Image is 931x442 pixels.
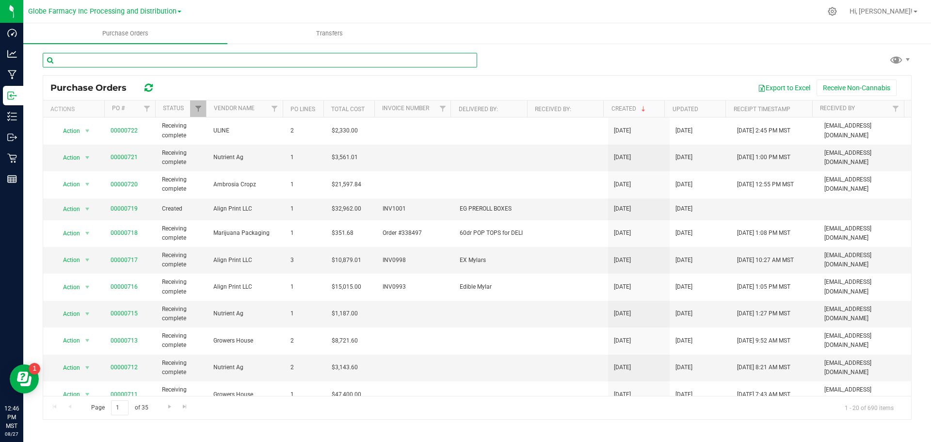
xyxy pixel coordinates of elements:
a: Go to the next page [162,400,177,413]
span: [DATE] [675,229,692,238]
inline-svg: Outbound [7,132,17,142]
a: Transfers [227,23,432,44]
span: $2,330.00 [332,126,358,135]
span: Growers House [213,336,279,345]
span: 1 - 20 of 690 items [837,400,901,415]
span: EG PREROLL BOXES [460,204,525,213]
span: select [81,307,93,321]
a: 00000721 [111,154,138,161]
span: INV1001 [383,204,448,213]
span: [DATE] 12:55 PM MST [737,180,794,189]
span: 1 [290,180,320,189]
a: Received by: [535,106,571,113]
span: [DATE] 8:21 AM MST [737,363,790,372]
span: [DATE] 1:05 PM MST [737,282,790,292]
span: Align Print LLC [213,256,279,265]
span: select [81,151,93,164]
iframe: Resource center unread badge [29,363,40,375]
span: [DATE] 7:43 AM MST [737,390,790,399]
span: Page of 35 [83,400,156,415]
span: Receiving complete [162,148,202,167]
span: Hi, [PERSON_NAME]! [850,7,913,15]
span: 1 [290,309,320,318]
span: $8,721.60 [332,336,358,345]
span: Align Print LLC [213,204,279,213]
span: Created [162,204,202,213]
span: INV0993 [383,282,448,292]
span: 1 [290,153,320,162]
a: Total Cost [331,106,365,113]
span: ULINE [213,126,279,135]
inline-svg: Dashboard [7,28,17,38]
a: Filter [266,100,282,117]
button: Export to Excel [752,80,817,96]
a: Updated [673,106,698,113]
span: [DATE] [614,282,631,292]
span: select [81,178,93,191]
span: Receiving complete [162,224,202,243]
span: 1 [290,229,320,238]
span: select [81,227,93,240]
span: Nutrient Ag [213,363,279,372]
span: 3 [290,256,320,265]
span: [DATE] [675,180,692,189]
span: [DATE] [675,282,692,292]
span: [EMAIL_ADDRESS][DOMAIN_NAME] [824,148,905,167]
span: [DATE] 9:52 AM MST [737,336,790,345]
span: Receiving complete [162,331,202,350]
span: 2 [290,363,320,372]
a: 00000712 [111,364,138,371]
span: Order #338497 [383,229,448,238]
span: [DATE] 1:27 PM MST [737,309,790,318]
p: 08/27 [4,430,19,438]
iframe: Resource center [10,364,39,393]
span: Action [55,334,81,347]
span: Action [55,253,81,267]
span: EX Mylars [460,256,525,265]
span: Action [55,227,81,240]
span: 1 [290,204,320,213]
span: Receiving complete [162,121,202,140]
div: Manage settings [826,7,838,16]
span: Receiving complete [162,359,202,377]
span: select [81,202,93,216]
input: 1 [111,400,128,415]
inline-svg: Manufacturing [7,70,17,80]
span: [DATE] [675,390,692,399]
span: Action [55,361,81,375]
a: Created [611,105,647,112]
span: Ambrosia Cropz [213,180,279,189]
span: Align Print LLC [213,282,279,292]
span: select [81,280,93,294]
span: Action [55,280,81,294]
a: Filter [888,100,904,117]
span: 1 [290,390,320,399]
span: [EMAIL_ADDRESS][DOMAIN_NAME] [824,251,905,269]
span: [EMAIL_ADDRESS][DOMAIN_NAME] [824,121,905,140]
span: [EMAIL_ADDRESS][DOMAIN_NAME] [824,278,905,296]
span: $10,879.01 [332,256,361,265]
span: Growers House [213,390,279,399]
span: select [81,253,93,267]
span: [DATE] [614,256,631,265]
span: Action [55,202,81,216]
span: Transfers [303,29,356,38]
a: Filter [434,100,450,117]
span: 1 [290,282,320,292]
span: Action [55,151,81,164]
span: select [81,124,93,138]
a: 00000719 [111,205,138,212]
span: [DATE] [614,126,631,135]
span: Action [55,388,81,401]
inline-svg: Retail [7,153,17,163]
a: Filter [190,100,206,117]
span: Action [55,178,81,191]
span: $1,187.00 [332,309,358,318]
p: 12:46 PM MST [4,404,19,430]
span: select [81,361,93,375]
span: Edible Mylar [460,282,525,292]
a: PO # [112,105,125,112]
a: 00000718 [111,229,138,236]
inline-svg: Inventory [7,112,17,121]
span: [DATE] [614,336,631,345]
